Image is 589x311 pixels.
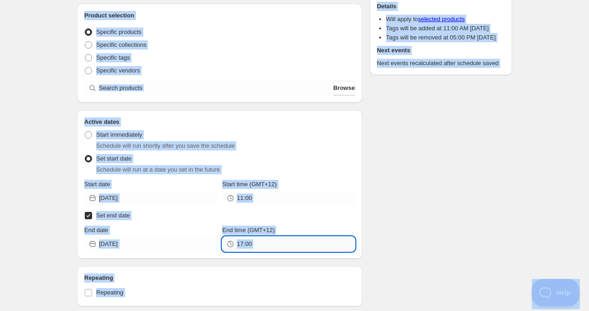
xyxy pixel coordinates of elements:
h2: Repeating [84,273,355,283]
h2: Next events [377,46,505,55]
span: Start immediately [96,131,142,138]
span: End date [84,227,108,233]
span: Schedule will run at a date you set in the future [96,166,220,173]
span: Set start date [96,155,131,162]
h2: Details [377,2,505,11]
li: Tags will be removed at 05:00 PM [DATE] [386,33,505,42]
span: Set end date [96,212,130,219]
h2: Product selection [84,11,355,20]
li: Tags will be added at 11:00 AM [DATE] [386,24,505,33]
span: Start time (GMT+12) [222,181,277,188]
span: Specific products [96,28,142,35]
h2: Active dates [84,117,355,127]
span: Specific collections [96,41,147,48]
span: Specific tags [96,54,130,61]
input: Search products [99,81,332,95]
li: Will apply to [386,15,505,24]
span: Start date [84,181,110,188]
p: Next events recalculated after schedule saved [377,59,505,68]
a: selected products [418,16,465,22]
span: Schedule will run shortly after you save the schedule [96,142,235,149]
span: End time (GMT+12) [222,227,275,233]
button: Browse [333,81,355,95]
span: Specific vendors [96,67,140,74]
iframe: Toggle Customer Support [532,279,580,306]
span: Repeating [96,289,123,296]
span: Browse [333,83,355,93]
